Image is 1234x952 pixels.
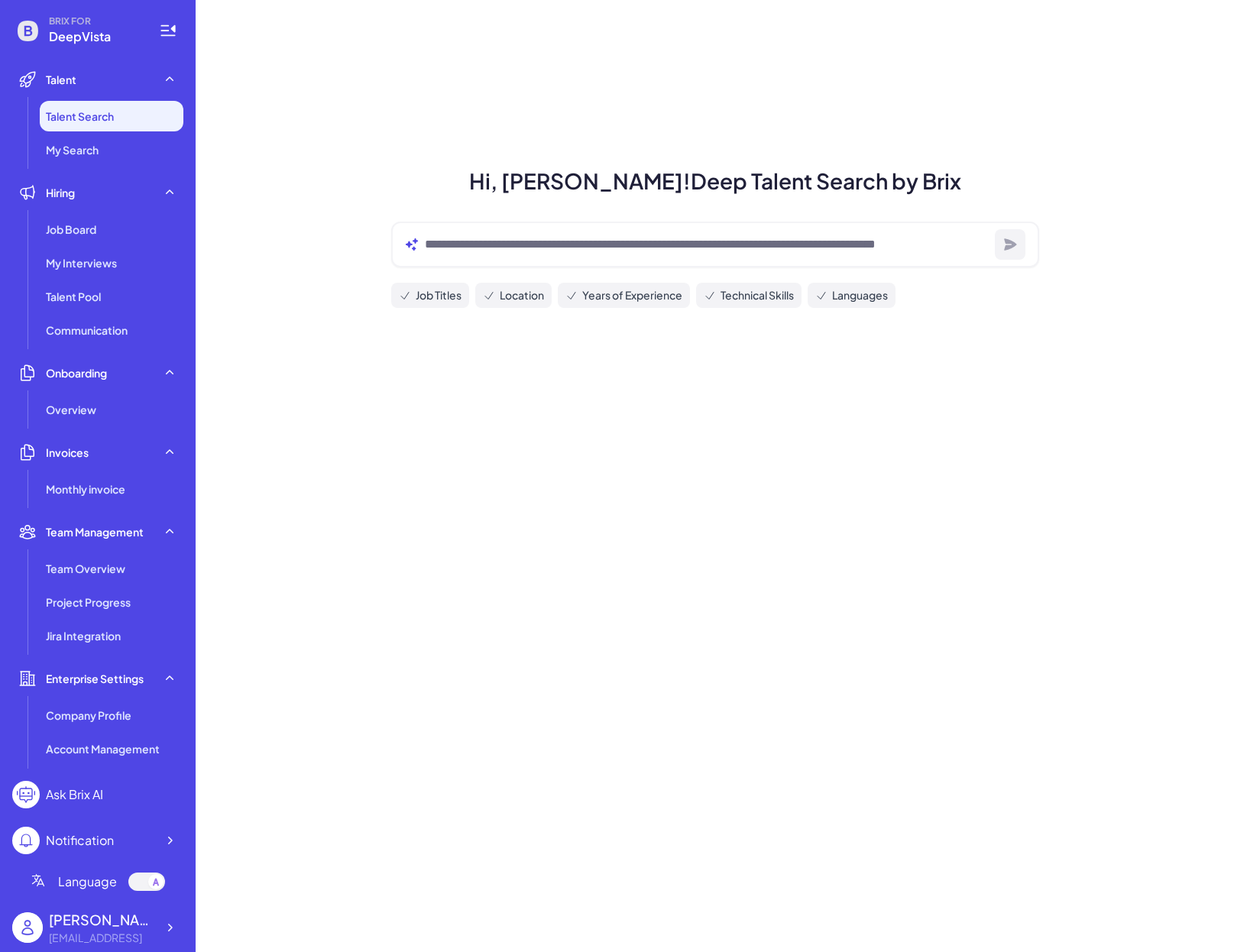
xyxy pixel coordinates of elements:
span: Technical Skills [721,287,794,303]
span: Job Titles [416,287,462,303]
span: Communication [46,322,128,338]
span: Languages [832,287,888,303]
span: Company Profile [46,708,131,723]
h1: Hi, [PERSON_NAME]! Deep Talent Search by Brix [373,165,1057,197]
span: Jira Integration [46,628,121,643]
span: Project Progress [46,594,131,610]
span: Talent Pool [46,289,101,304]
span: Invoices [46,445,89,460]
div: jingconan@deepvista.ai [49,930,156,946]
span: Team Management [46,524,144,539]
span: Years of Experience [582,287,682,303]
span: My Search [46,142,99,157]
div: Ask Brix AI [46,785,103,804]
div: Notification [46,831,114,850]
span: Monthly invoice [46,481,125,497]
span: DeepVista [49,28,141,46]
span: My Interviews [46,255,117,270]
span: Team Overview [46,561,125,576]
span: Language [58,873,117,891]
span: Talent [46,72,76,87]
span: Onboarding [46,365,107,380]
div: Jing Conan Wang [49,909,156,930]
span: Account Management [46,741,160,756]
span: Overview [46,402,96,417]
img: user_logo.png [12,912,43,943]
span: Job Board [46,222,96,237]
span: BRIX FOR [49,15,141,28]
span: Hiring [46,185,75,200]
span: Enterprise Settings [46,671,144,686]
span: Location [500,287,544,303]
span: Talent Search [46,108,114,124]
